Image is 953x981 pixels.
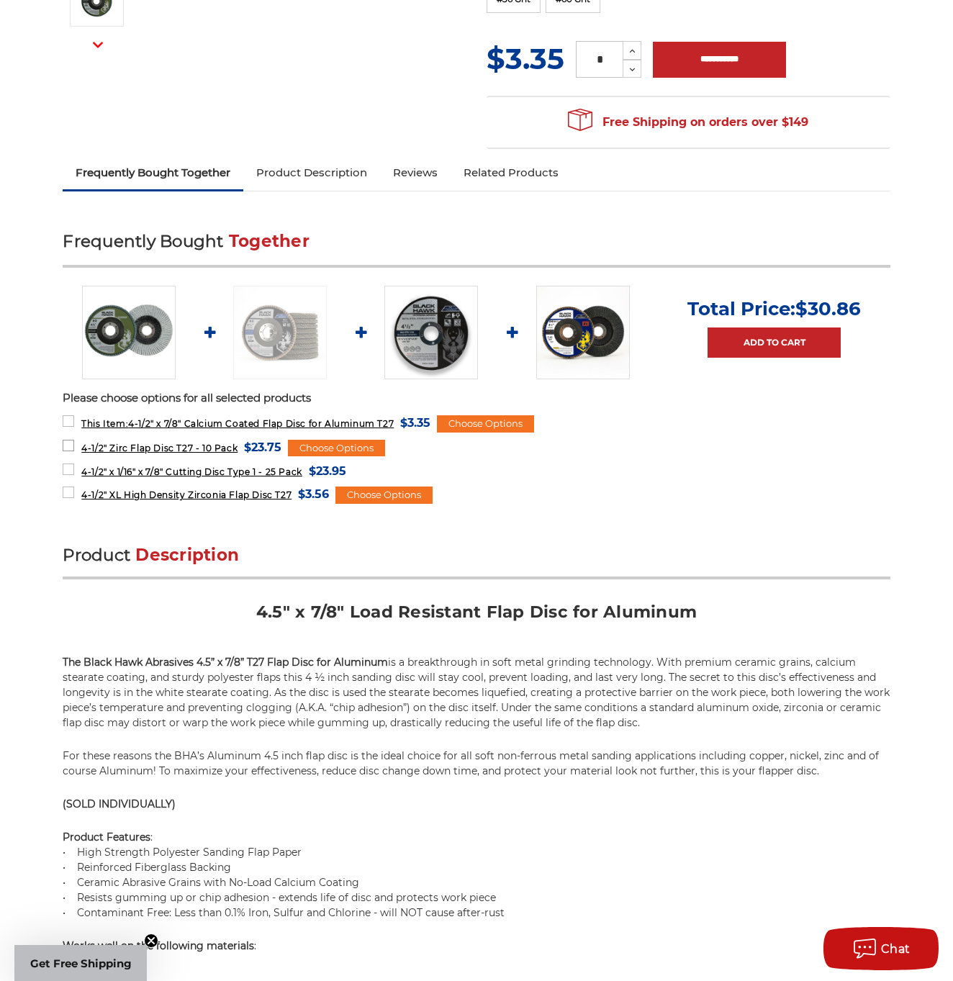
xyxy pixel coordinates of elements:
div: Choose Options [288,440,385,457]
span: 4-1/2" x 1/16" x 7/8" Cutting Disc Type 1 - 25 Pack [81,466,302,477]
span: Description [135,545,239,565]
button: Next [81,30,115,60]
span: 4-1/2" x 7/8" Calcium Coated Flap Disc for Aluminum T27 [81,418,394,429]
strong: Product Features [63,831,150,844]
span: Free Shipping on orders over $149 [568,108,808,137]
img: BHA 4-1/2" x 7/8" Aluminum Flap Disc [82,286,176,379]
span: Product [63,545,130,565]
button: Chat [823,927,939,970]
a: Reviews [380,157,451,189]
strong: (SOLD INDIVIDUALLY) [63,797,176,810]
strong: The Black Hawk Abrasives 4.5” x 7/8” T27 Flap Disc for Aluminum [63,656,388,669]
button: Close teaser [144,933,158,948]
h2: 4.5" x 7/8" Load Resistant Flap Disc for Aluminum [63,601,890,633]
strong: Works well on the following materials [63,939,254,952]
p: Please choose options for all selected products [63,390,890,407]
span: 4-1/2" XL High Density Zirconia Flap Disc T27 [81,489,292,500]
strong: This Item: [81,418,128,429]
div: Choose Options [437,415,534,433]
span: Frequently Bought [63,231,223,251]
span: Together [229,231,310,251]
span: $3.35 [400,413,430,433]
p: For these reasons the BHA’s Aluminum 4.5 inch flap disc is the ideal choice for all soft non-ferr... [63,749,890,779]
div: Choose Options [335,487,433,504]
a: Frequently Bought Together [63,157,243,189]
span: $30.86 [795,297,861,320]
span: $3.56 [298,484,329,504]
span: Chat [881,942,911,956]
p: : • High Strength Polyester Sanding Flap Paper • Reinforced Fiberglass Backing • Ceramic Abrasive... [63,830,890,921]
p: is a breakthrough in soft metal grinding technology. With premium ceramic grains, calcium stearat... [63,655,890,731]
span: 4-1/2" Zirc Flap Disc T27 - 10 Pack [81,443,238,453]
div: Get Free ShippingClose teaser [14,945,147,981]
p: Total Price: [687,297,861,320]
span: Get Free Shipping [30,957,132,970]
span: $3.35 [487,41,564,76]
a: Product Description [243,157,380,189]
span: $23.75 [244,438,281,457]
a: Related Products [451,157,572,189]
span: $23.95 [309,461,346,481]
a: Add to Cart [708,327,841,358]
